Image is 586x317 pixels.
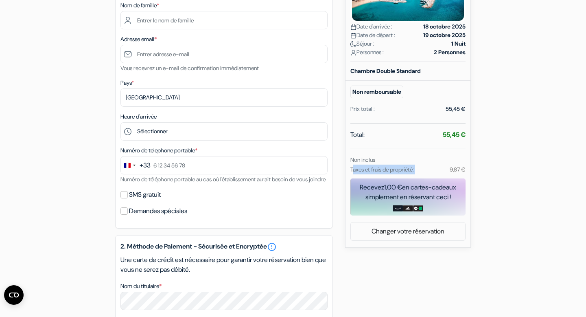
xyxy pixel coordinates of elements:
img: uber-uber-eats-card.png [413,205,423,212]
img: calendar.svg [350,24,356,30]
strong: 18 octobre 2025 [423,22,466,31]
span: 1,00 € [384,183,402,192]
a: Changer votre réservation [351,224,465,239]
small: Vous recevrez un e-mail de confirmation immédiatement [120,64,259,72]
strong: 1 Nuit [451,40,466,48]
b: Chambre Double Standard [350,67,421,75]
span: Séjour : [350,40,374,48]
span: Personnes : [350,48,384,57]
div: Recevez en cartes-cadeaux simplement en réservant ceci ! [350,183,466,202]
button: Change country, selected France (+33) [121,156,151,174]
div: 55,45 € [446,105,466,113]
span: Date de départ : [350,31,395,40]
div: Prix total : [350,105,375,113]
strong: 19 octobre 2025 [423,31,466,40]
strong: 2 Personnes [434,48,466,57]
img: amazon-card-no-text.png [393,205,403,212]
label: Nom de famille [120,1,159,10]
input: Entrer adresse e-mail [120,45,328,63]
strong: 55,45 € [443,130,466,139]
img: user_icon.svg [350,50,356,56]
div: +33 [140,161,151,170]
span: Total: [350,130,365,140]
img: moon.svg [350,41,356,47]
label: Numéro de telephone portable [120,146,197,155]
small: Non remboursable [350,86,403,98]
small: Numéro de téléphone portable au cas où l'établissement aurait besoin de vous joindre [120,176,326,183]
img: calendar.svg [350,33,356,39]
p: Une carte de crédit est nécessaire pour garantir votre réservation bien que vous ne serez pas déb... [120,255,328,275]
h5: 2. Méthode de Paiement - Sécurisée et Encryptée [120,242,328,252]
label: Demandes spéciales [129,205,187,217]
small: Taxes et frais de propriété: [350,166,414,173]
a: error_outline [267,242,277,252]
label: Heure d'arrivée [120,112,157,121]
img: adidas-card.png [403,205,413,212]
small: 9,87 € [450,166,466,173]
label: SMS gratuit [129,189,161,200]
input: Entrer le nom de famille [120,11,328,29]
label: Nom du titulaire [120,282,162,291]
label: Pays [120,79,134,87]
button: Ouvrir le widget CMP [4,285,24,305]
small: Non inclus [350,156,375,163]
input: 6 12 34 56 78 [120,156,328,174]
span: Date d'arrivée : [350,22,392,31]
label: Adresse email [120,35,157,44]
